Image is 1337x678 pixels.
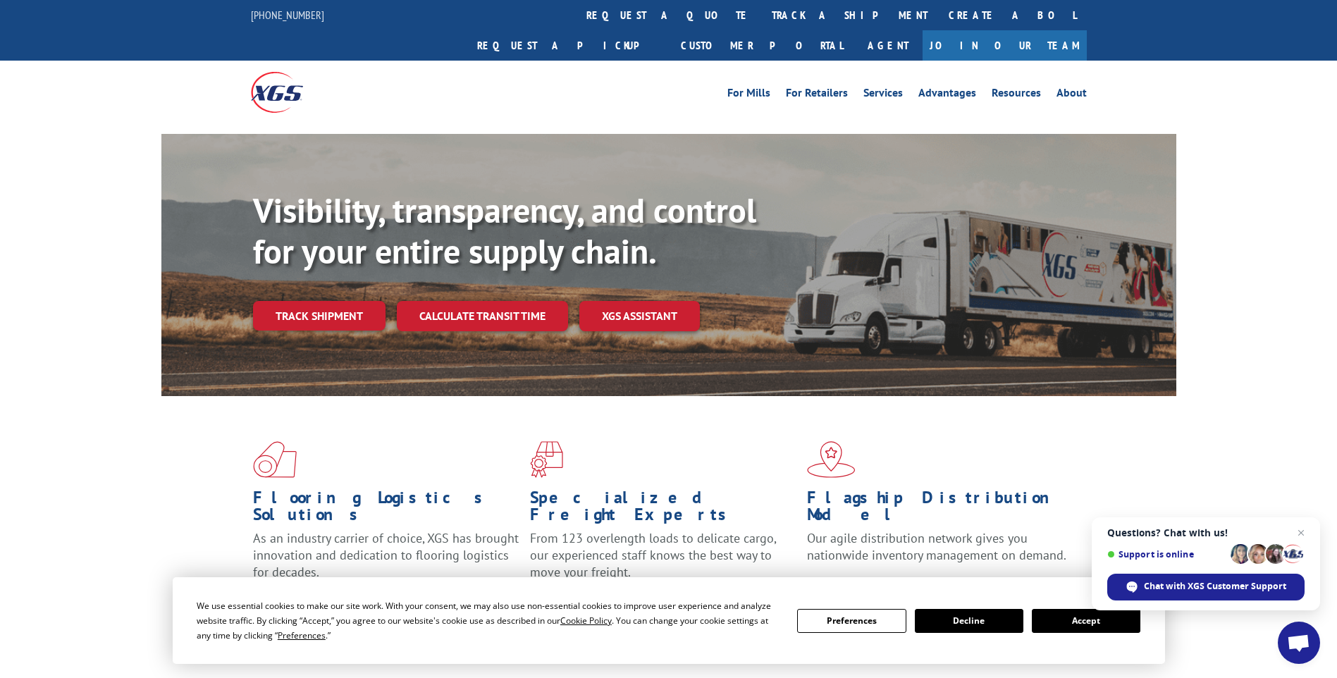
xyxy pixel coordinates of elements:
a: Agent [854,30,923,61]
span: Chat with XGS Customer Support [1107,574,1305,600]
a: Join Our Team [923,30,1087,61]
b: Visibility, transparency, and control for your entire supply chain. [253,188,756,273]
a: Request a pickup [467,30,670,61]
span: Cookie Policy [560,615,612,627]
button: Accept [1032,609,1140,633]
span: Chat with XGS Customer Support [1144,580,1286,593]
a: About [1056,87,1087,103]
p: From 123 overlength loads to delicate cargo, our experienced staff knows the best way to move you... [530,530,796,593]
a: Customer Portal [670,30,854,61]
div: We use essential cookies to make our site work. With your consent, we may also use non-essential ... [197,598,780,643]
a: Track shipment [253,301,386,331]
a: For Retailers [786,87,848,103]
h1: Flooring Logistics Solutions [253,489,519,530]
img: xgs-icon-focused-on-flooring-red [530,441,563,478]
span: Support is online [1107,549,1226,560]
button: Preferences [797,609,906,633]
a: Resources [992,87,1041,103]
span: Our agile distribution network gives you nationwide inventory management on demand. [807,530,1066,563]
span: Preferences [278,629,326,641]
img: xgs-icon-flagship-distribution-model-red [807,441,856,478]
a: For Mills [727,87,770,103]
div: Cookie Consent Prompt [173,577,1165,664]
a: Open chat [1278,622,1320,664]
a: Advantages [918,87,976,103]
h1: Flagship Distribution Model [807,489,1073,530]
h1: Specialized Freight Experts [530,489,796,530]
span: As an industry carrier of choice, XGS has brought innovation and dedication to flooring logistics... [253,530,519,580]
span: Questions? Chat with us! [1107,527,1305,538]
a: Learn More > [807,577,982,593]
a: Calculate transit time [397,301,568,331]
a: XGS ASSISTANT [579,301,700,331]
img: xgs-icon-total-supply-chain-intelligence-red [253,441,297,478]
button: Decline [915,609,1023,633]
a: Services [863,87,903,103]
a: [PHONE_NUMBER] [251,8,324,22]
